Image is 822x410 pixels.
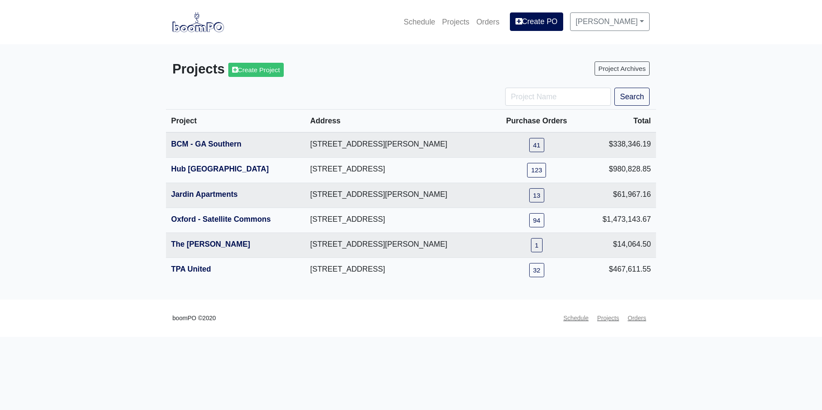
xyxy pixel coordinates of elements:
a: Project Archives [595,61,650,76]
th: Project [166,110,305,133]
td: $1,473,143.67 [582,208,656,233]
a: Hub [GEOGRAPHIC_DATA] [171,165,269,173]
td: [STREET_ADDRESS][PERSON_NAME] [305,132,492,158]
th: Total [582,110,656,133]
th: Address [305,110,492,133]
button: Search [614,88,650,106]
h3: Projects [172,61,405,77]
a: Orders [473,12,503,31]
td: [STREET_ADDRESS] [305,208,492,233]
a: 41 [529,138,544,152]
a: Projects [439,12,473,31]
small: boomPO ©2020 [172,313,216,323]
a: Oxford - Satellite Commons [171,215,271,223]
a: 32 [529,263,544,277]
a: BCM - GA Southern [171,140,242,148]
a: 1 [531,238,543,252]
a: 94 [529,213,544,227]
a: 123 [527,163,546,177]
a: [PERSON_NAME] [570,12,650,31]
img: boomPO [172,12,224,32]
td: [STREET_ADDRESS] [305,158,492,183]
th: Purchase Orders [491,110,582,133]
a: Create PO [510,12,563,31]
td: $14,064.50 [582,233,656,257]
a: The [PERSON_NAME] [171,240,250,248]
a: Schedule [400,12,439,31]
a: 13 [529,188,544,202]
td: $338,346.19 [582,132,656,158]
td: [STREET_ADDRESS][PERSON_NAME] [305,233,492,257]
td: $980,828.85 [582,158,656,183]
td: $61,967.16 [582,183,656,208]
a: Projects [594,310,623,327]
a: Jardin Apartments [171,190,238,199]
td: $467,611.55 [582,257,656,282]
td: [STREET_ADDRESS] [305,257,492,282]
a: TPA United [171,265,211,273]
a: Schedule [560,310,592,327]
a: Create Project [228,63,284,77]
a: Orders [624,310,650,327]
input: Project Name [505,88,611,106]
td: [STREET_ADDRESS][PERSON_NAME] [305,183,492,208]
